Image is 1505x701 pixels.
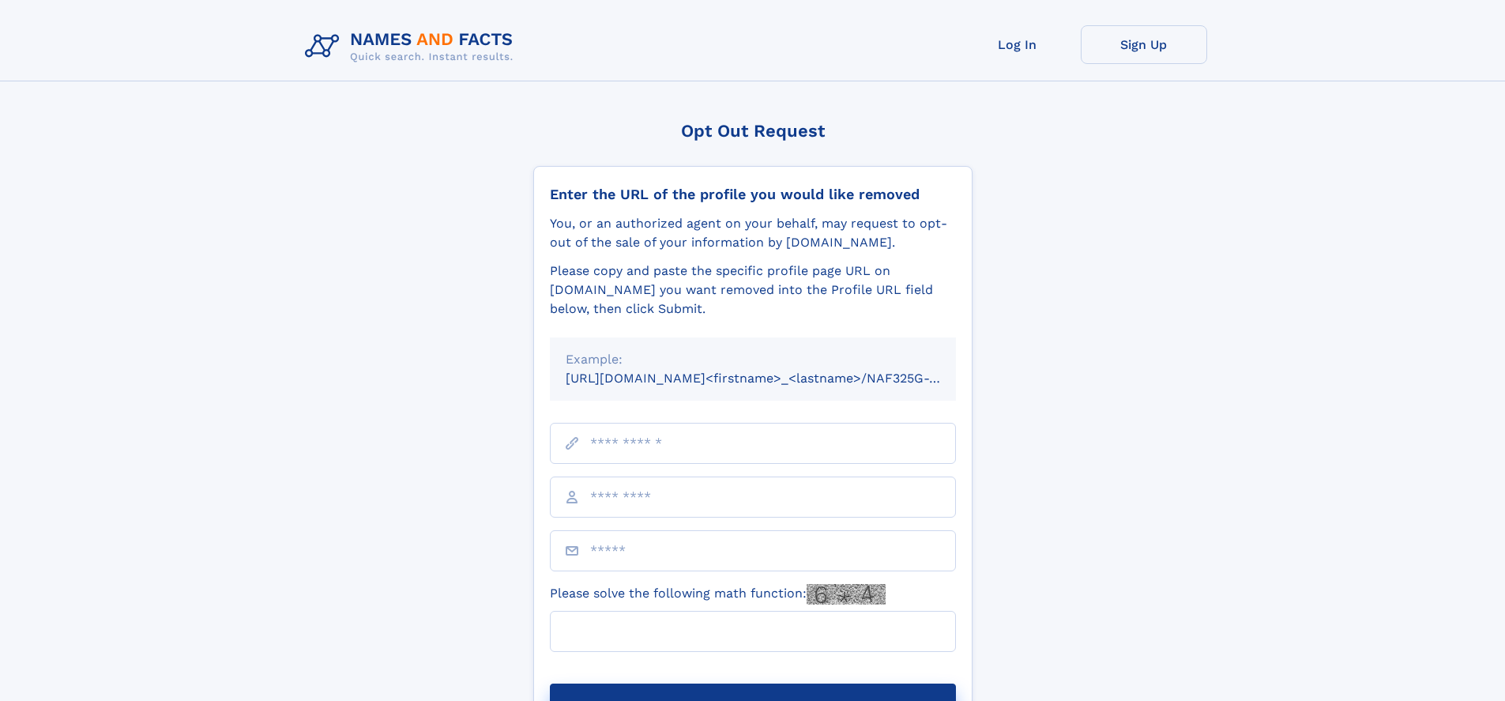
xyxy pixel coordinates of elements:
[533,121,973,141] div: Opt Out Request
[550,584,886,605] label: Please solve the following math function:
[954,25,1081,64] a: Log In
[550,262,956,318] div: Please copy and paste the specific profile page URL on [DOMAIN_NAME] you want removed into the Pr...
[566,371,986,386] small: [URL][DOMAIN_NAME]<firstname>_<lastname>/NAF325G-xxxxxxxx
[550,214,956,252] div: You, or an authorized agent on your behalf, may request to opt-out of the sale of your informatio...
[566,350,940,369] div: Example:
[299,25,526,68] img: Logo Names and Facts
[1081,25,1207,64] a: Sign Up
[550,186,956,203] div: Enter the URL of the profile you would like removed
